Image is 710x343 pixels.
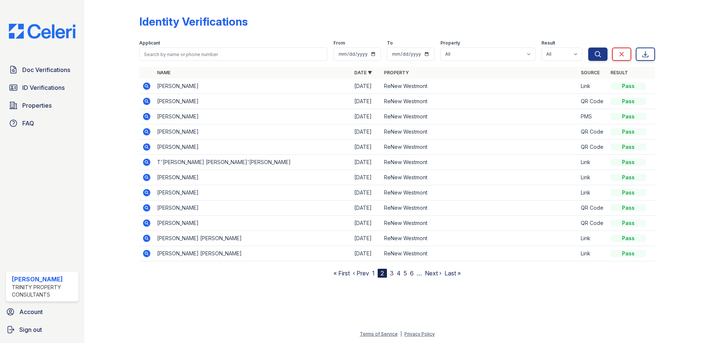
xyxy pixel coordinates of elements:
[354,70,372,75] a: Date ▼
[154,246,351,261] td: [PERSON_NAME] [PERSON_NAME]
[351,109,381,124] td: [DATE]
[578,109,608,124] td: PMS
[440,40,460,46] label: Property
[425,269,442,277] a: Next ›
[384,70,409,75] a: Property
[578,231,608,246] td: Link
[444,269,461,277] a: Last »
[404,331,435,337] a: Privacy Policy
[351,185,381,200] td: [DATE]
[351,216,381,231] td: [DATE]
[22,119,34,128] span: FAQ
[351,170,381,185] td: [DATE]
[351,79,381,94] td: [DATE]
[351,155,381,170] td: [DATE]
[578,200,608,216] td: QR Code
[360,331,398,337] a: Terms of Service
[610,174,646,181] div: Pass
[610,235,646,242] div: Pass
[610,159,646,166] div: Pass
[12,275,75,284] div: [PERSON_NAME]
[578,94,608,109] td: QR Code
[578,170,608,185] td: Link
[610,143,646,151] div: Pass
[578,79,608,94] td: Link
[333,40,345,46] label: From
[333,269,350,277] a: « First
[154,79,351,94] td: [PERSON_NAME]
[387,40,393,46] label: To
[381,140,578,155] td: ReNew Westmont
[578,140,608,155] td: QR Code
[154,155,351,170] td: T'[PERSON_NAME] [PERSON_NAME]'[PERSON_NAME]
[610,98,646,105] div: Pass
[351,140,381,155] td: [DATE]
[578,246,608,261] td: Link
[381,200,578,216] td: ReNew Westmont
[22,65,70,74] span: Doc Verifications
[139,40,160,46] label: Applicant
[610,250,646,257] div: Pass
[381,246,578,261] td: ReNew Westmont
[381,124,578,140] td: ReNew Westmont
[154,140,351,155] td: [PERSON_NAME]
[381,185,578,200] td: ReNew Westmont
[410,269,414,277] a: 6
[400,331,402,337] div: |
[154,170,351,185] td: [PERSON_NAME]
[381,155,578,170] td: ReNew Westmont
[351,231,381,246] td: [DATE]
[610,70,628,75] a: Result
[578,185,608,200] td: Link
[351,124,381,140] td: [DATE]
[610,113,646,120] div: Pass
[381,216,578,231] td: ReNew Westmont
[6,80,78,95] a: ID Verifications
[154,109,351,124] td: [PERSON_NAME]
[154,231,351,246] td: [PERSON_NAME] [PERSON_NAME]
[404,269,407,277] a: 5
[390,269,394,277] a: 3
[19,307,43,316] span: Account
[22,101,52,110] span: Properties
[139,15,248,28] div: Identity Verifications
[154,216,351,231] td: [PERSON_NAME]
[381,109,578,124] td: ReNew Westmont
[381,94,578,109] td: ReNew Westmont
[3,24,81,39] img: CE_Logo_Blue-a8612792a0a2168367f1c8372b55b34899dd931a85d93a1a3d3e32e68fde9ad4.png
[6,62,78,77] a: Doc Verifications
[154,200,351,216] td: [PERSON_NAME]
[139,48,328,61] input: Search by name or phone number
[12,284,75,298] div: Trinity Property Consultants
[578,216,608,231] td: QR Code
[353,269,369,277] a: ‹ Prev
[578,124,608,140] td: QR Code
[6,98,78,113] a: Properties
[3,304,81,319] a: Account
[351,246,381,261] td: [DATE]
[351,94,381,109] td: [DATE]
[578,155,608,170] td: Link
[610,82,646,90] div: Pass
[3,322,81,337] a: Sign out
[417,269,422,278] span: …
[610,204,646,212] div: Pass
[381,170,578,185] td: ReNew Westmont
[541,40,555,46] label: Result
[610,189,646,196] div: Pass
[157,70,170,75] a: Name
[22,83,65,92] span: ID Verifications
[154,94,351,109] td: [PERSON_NAME]
[610,219,646,227] div: Pass
[378,269,387,278] div: 2
[154,124,351,140] td: [PERSON_NAME]
[372,269,375,277] a: 1
[6,116,78,131] a: FAQ
[154,185,351,200] td: [PERSON_NAME]
[381,79,578,94] td: ReNew Westmont
[19,325,42,334] span: Sign out
[351,200,381,216] td: [DATE]
[610,128,646,135] div: Pass
[381,231,578,246] td: ReNew Westmont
